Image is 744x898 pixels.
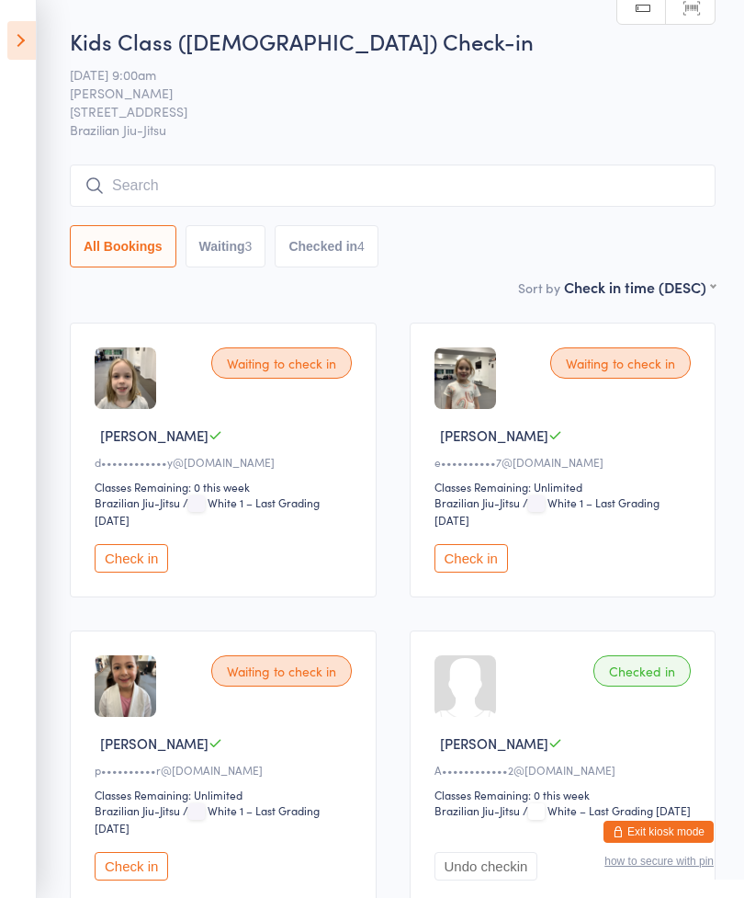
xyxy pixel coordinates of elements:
[434,762,697,778] div: A••••••••••••2@[DOMAIN_NAME]
[604,855,714,868] button: how to secure with pin
[95,762,357,778] div: p••••••••••r@[DOMAIN_NAME]
[523,802,691,818] span: / White – Last Grading [DATE]
[434,479,697,494] div: Classes Remaining: Unlimited
[95,655,156,717] img: image1749250772.png
[275,225,378,267] button: Checked in4
[95,802,180,818] div: Brazilian Jiu-Jitsu
[70,65,687,84] span: [DATE] 9:00am
[434,544,508,573] button: Check in
[593,655,691,687] div: Checked in
[186,225,266,267] button: Waiting3
[70,225,176,267] button: All Bookings
[440,733,548,753] span: [PERSON_NAME]
[357,239,365,254] div: 4
[434,347,496,409] img: image1750920579.png
[95,787,357,802] div: Classes Remaining: Unlimited
[550,347,691,379] div: Waiting to check in
[518,278,560,297] label: Sort by
[434,787,697,802] div: Classes Remaining: 0 this week
[245,239,253,254] div: 3
[100,733,209,753] span: [PERSON_NAME]
[70,165,716,207] input: Search
[440,426,548,445] span: [PERSON_NAME]
[70,26,716,56] h2: Kids Class ([DEMOGRAPHIC_DATA]) Check-in
[434,852,538,881] button: Undo checkin
[95,479,357,494] div: Classes Remaining: 0 this week
[603,821,714,843] button: Exit kiosk mode
[100,426,209,445] span: [PERSON_NAME]
[70,84,687,102] span: [PERSON_NAME]
[95,852,168,881] button: Check in
[434,454,697,470] div: e••••••••••7@[DOMAIN_NAME]
[564,277,716,297] div: Check in time (DESC)
[211,347,352,379] div: Waiting to check in
[95,454,357,470] div: d••••••••••••y@[DOMAIN_NAME]
[70,102,687,120] span: [STREET_ADDRESS]
[434,802,520,818] div: Brazilian Jiu-Jitsu
[95,544,168,573] button: Check in
[95,494,180,510] div: Brazilian Jiu-Jitsu
[211,655,352,687] div: Waiting to check in
[434,494,520,510] div: Brazilian Jiu-Jitsu
[95,347,156,409] img: image1743202260.png
[70,120,716,139] span: Brazilian Jiu-Jitsu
